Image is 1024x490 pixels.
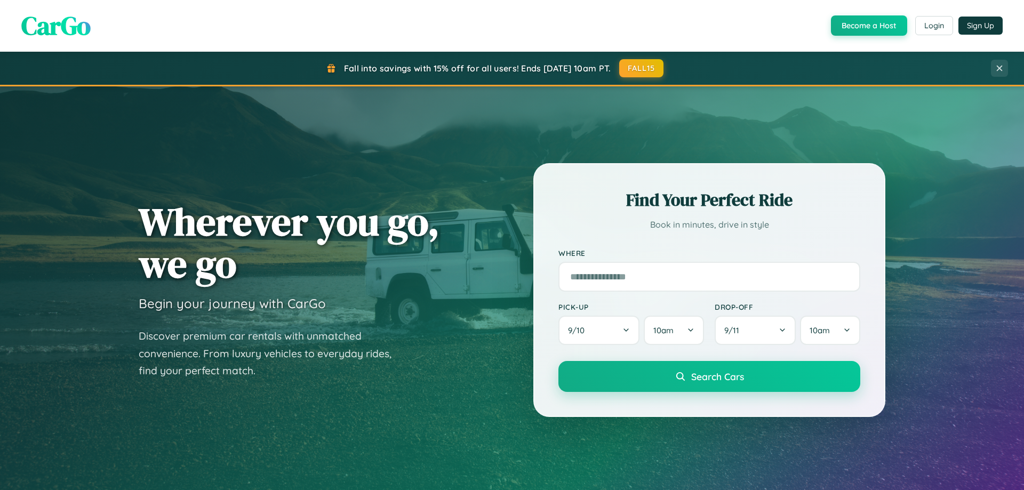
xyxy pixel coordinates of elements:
[558,361,860,392] button: Search Cars
[691,371,744,382] span: Search Cars
[958,17,1003,35] button: Sign Up
[558,248,860,258] label: Where
[558,188,860,212] h2: Find Your Perfect Ride
[715,302,860,311] label: Drop-off
[800,316,860,345] button: 10am
[558,302,704,311] label: Pick-up
[139,295,326,311] h3: Begin your journey with CarGo
[558,217,860,232] p: Book in minutes, drive in style
[644,316,704,345] button: 10am
[653,325,674,335] span: 10am
[139,327,405,380] p: Discover premium car rentals with unmatched convenience. From luxury vehicles to everyday rides, ...
[915,16,953,35] button: Login
[139,200,439,285] h1: Wherever you go, we go
[568,325,590,335] span: 9 / 10
[724,325,745,335] span: 9 / 11
[558,316,639,345] button: 9/10
[21,8,91,43] span: CarGo
[715,316,796,345] button: 9/11
[831,15,907,36] button: Become a Host
[619,59,664,77] button: FALL15
[344,63,611,74] span: Fall into savings with 15% off for all users! Ends [DATE] 10am PT.
[810,325,830,335] span: 10am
